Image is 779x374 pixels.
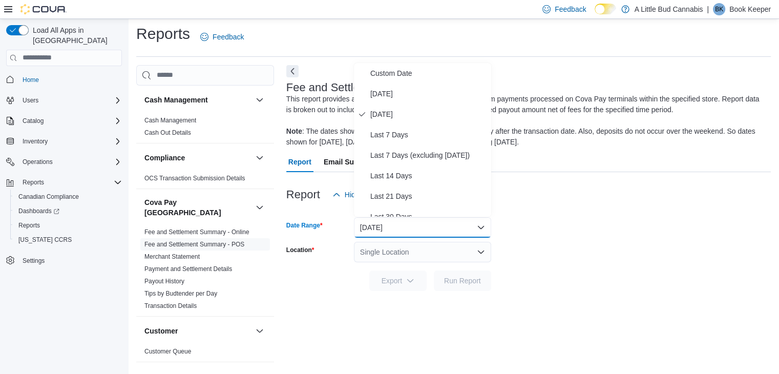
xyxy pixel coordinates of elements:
[136,226,274,316] div: Cova Pay [GEOGRAPHIC_DATA]
[345,190,398,200] span: Hide Parameters
[144,95,208,105] h3: Cash Management
[136,114,274,143] div: Cash Management
[370,67,487,79] span: Custom Date
[14,219,44,232] a: Reports
[18,94,122,107] span: Users
[18,135,122,148] span: Inventory
[2,134,126,149] button: Inventory
[23,76,39,84] span: Home
[18,221,40,230] span: Reports
[286,246,314,254] label: Location
[144,129,191,136] a: Cash Out Details
[14,205,122,217] span: Dashboards
[286,65,299,77] button: Next
[144,228,249,236] a: Fee and Settlement Summary - Online
[10,233,126,247] button: [US_STATE] CCRS
[288,152,311,172] span: Report
[2,72,126,87] button: Home
[144,228,249,236] span: Fee and Settlement Summary - Online
[18,74,43,86] a: Home
[10,218,126,233] button: Reports
[23,257,45,265] span: Settings
[18,115,122,127] span: Catalog
[144,153,185,163] h3: Compliance
[213,32,244,42] span: Feedback
[595,14,595,15] span: Dark Mode
[144,289,217,298] span: Tips by Budtender per Day
[144,290,217,297] a: Tips by Budtender per Day
[328,184,403,205] button: Hide Parameters
[6,68,122,295] nav: Complex example
[707,3,709,15] p: |
[144,175,245,182] a: OCS Transaction Submission Details
[370,190,487,202] span: Last 21 Days
[370,211,487,223] span: Last 30 Days
[14,191,83,203] a: Canadian Compliance
[286,221,323,230] label: Date Range
[14,219,122,232] span: Reports
[10,190,126,204] button: Canadian Compliance
[20,4,67,14] img: Cova
[286,127,302,135] b: Note
[595,4,616,14] input: Dark Mode
[196,27,248,47] a: Feedback
[23,117,44,125] span: Catalog
[286,94,766,148] div: This report provides a summary of aggregated payment data from payments processed on Cova Pay ter...
[444,276,481,286] span: Run Report
[477,248,485,256] button: Open list of options
[144,241,244,248] a: Fee and Settlement Summary - POS
[14,234,76,246] a: [US_STATE] CCRS
[136,24,190,44] h1: Reports
[354,217,491,238] button: [DATE]
[370,88,487,100] span: [DATE]
[144,326,178,336] h3: Customer
[254,325,266,337] button: Customer
[144,348,191,355] a: Customer Queue
[370,129,487,141] span: Last 7 Days
[144,197,251,218] h3: Cova Pay [GEOGRAPHIC_DATA]
[144,326,251,336] button: Customer
[23,158,53,166] span: Operations
[23,137,48,146] span: Inventory
[18,255,49,267] a: Settings
[18,135,52,148] button: Inventory
[136,345,274,362] div: Customer
[635,3,703,15] p: A Little Bud Cannabis
[2,114,126,128] button: Catalog
[286,189,320,201] h3: Report
[144,265,232,273] a: Payment and Settlement Details
[18,193,79,201] span: Canadian Compliance
[713,3,725,15] div: Book Keeper
[369,271,427,291] button: Export
[23,178,44,186] span: Reports
[254,152,266,164] button: Compliance
[144,253,200,261] span: Merchant Statement
[136,172,274,189] div: Compliance
[729,3,771,15] p: Book Keeper
[14,205,64,217] a: Dashboards
[18,156,57,168] button: Operations
[375,271,420,291] span: Export
[2,253,126,268] button: Settings
[2,155,126,169] button: Operations
[286,81,470,94] h3: Fee and Settlement Summary - POS
[434,271,491,291] button: Run Report
[324,152,389,172] span: Email Subscription
[18,73,122,86] span: Home
[370,149,487,161] span: Last 7 Days (excluding [DATE])
[18,254,122,267] span: Settings
[555,4,586,14] span: Feedback
[10,204,126,218] a: Dashboards
[370,170,487,182] span: Last 14 Days
[18,176,48,189] button: Reports
[14,234,122,246] span: Washington CCRS
[144,174,245,182] span: OCS Transaction Submission Details
[144,240,244,248] span: Fee and Settlement Summary - POS
[144,117,196,124] a: Cash Management
[18,156,122,168] span: Operations
[18,207,59,215] span: Dashboards
[144,116,196,124] span: Cash Management
[18,115,48,127] button: Catalog
[29,25,122,46] span: Load All Apps in [GEOGRAPHIC_DATA]
[144,278,184,285] a: Payout History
